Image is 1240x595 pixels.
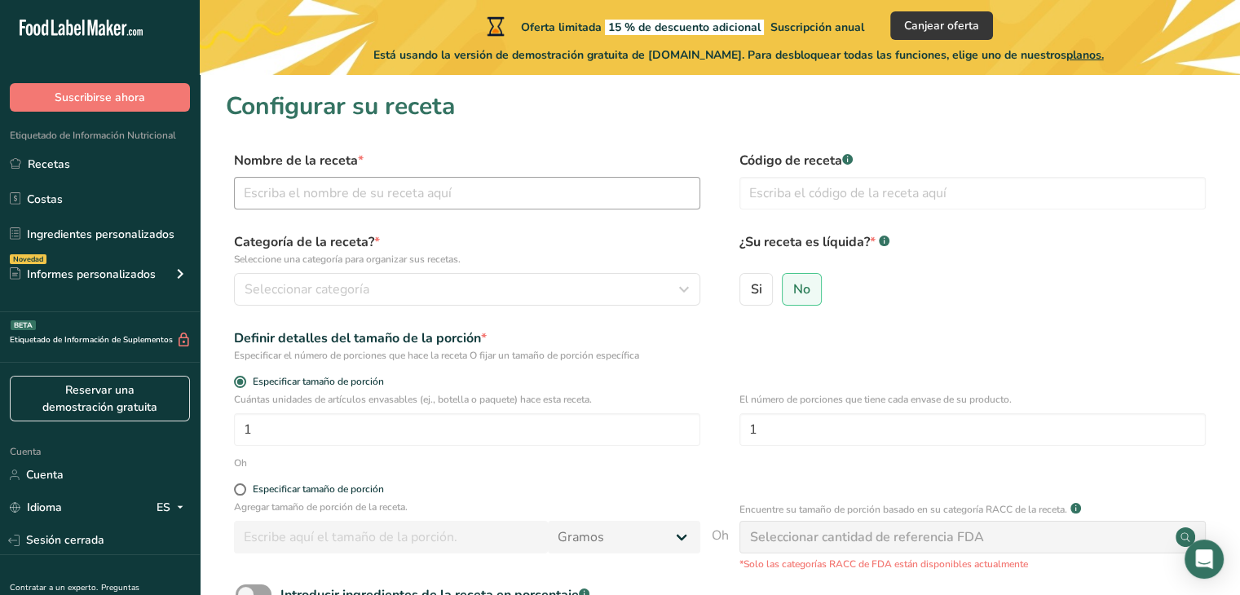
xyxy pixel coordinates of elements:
[608,20,761,35] font: 15 % de descuento adicional
[1066,47,1104,63] font: planos.
[234,456,247,469] font: Oh
[750,528,984,546] font: Seleccionar cantidad de referencia FDA
[904,18,979,33] font: Canjear oferta
[27,192,63,207] font: Costas
[253,483,384,496] font: Especificar tamaño de porción
[751,280,762,298] font: Si
[27,500,62,515] font: Idioma
[234,233,374,251] font: Categoría de la receta?
[739,558,1028,571] font: *Solo las categorías RACC de FDA están disponibles actualmente
[55,90,145,105] font: Suscribirse ahora
[253,375,384,388] font: Especificar tamaño de porción
[42,382,157,415] font: Reservar una demostración gratuita
[10,129,176,142] font: Etiquetado de Información Nutricional
[10,334,173,346] font: Etiquetado de Información de Suplementos
[10,376,190,421] a: Reservar una demostración gratuita
[245,280,369,298] font: Seleccionar categoría
[27,267,156,282] font: Informes personalizados
[1185,540,1224,579] div: Abrir Intercom Messenger
[373,47,1066,63] font: Está usando la versión de demostración gratuita de [DOMAIN_NAME]. Para desbloquear todas las func...
[234,253,461,266] font: Seleccione una categoría para organizar sus recetas.
[26,532,104,548] font: Sesión cerrada
[739,152,842,170] font: Código de receta
[234,329,481,347] font: Definir detalles del tamaño de la porción
[14,320,33,330] font: BETA
[770,20,864,35] font: Suscripción anual
[26,467,64,483] font: Cuenta
[234,521,548,553] input: Escribe aquí el tamaño de la porción.
[10,83,190,112] button: Suscribirse ahora
[739,177,1206,209] input: Escriba el código de la receta aquí
[712,527,729,544] font: Oh
[28,156,70,172] font: Recetas
[234,393,592,406] font: Cuántas unidades de artículos envasables (ej., botella o paquete) hace esta receta.
[234,177,700,209] input: Escriba el nombre de su receta aquí
[234,349,639,362] font: Especificar el número de porciones que hace la receta O fijar un tamaño de porción específica
[27,227,174,242] font: Ingredientes personalizados
[739,393,1012,406] font: El número de porciones que tiene cada envase de su producto.
[793,280,810,298] font: No
[10,445,41,458] font: Cuenta
[13,254,43,264] font: Novedad
[521,20,602,35] font: Oferta limitada
[10,582,98,593] a: Contratar a un experto.
[157,500,170,515] font: ES
[739,233,870,251] font: ¿Su receta es líquida?
[234,273,700,306] button: Seleccionar categoría
[234,500,408,513] font: Agregar tamaño de porción de la receta.
[890,11,993,40] button: Canjear oferta
[234,152,358,170] font: Nombre de la receta
[226,90,455,123] font: Configurar su receta
[739,503,1067,516] font: Encuentre su tamaño de porción basado en su categoría RACC de la receta.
